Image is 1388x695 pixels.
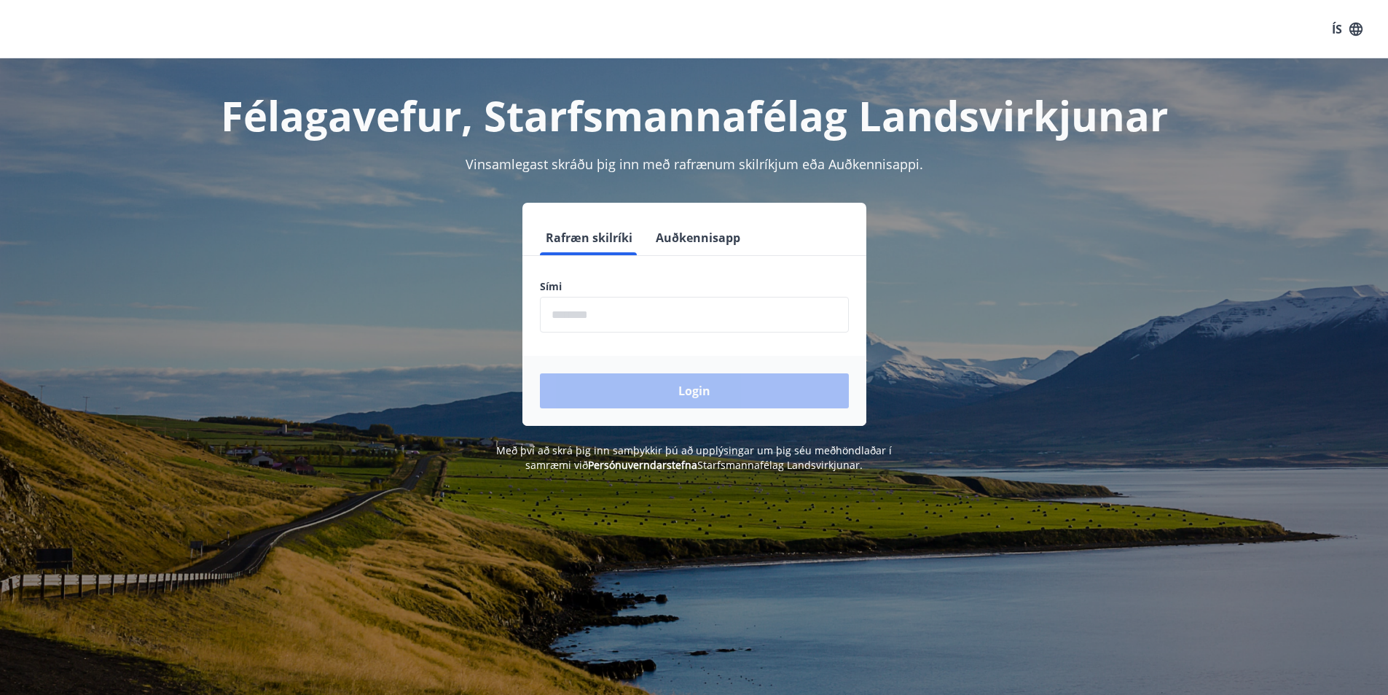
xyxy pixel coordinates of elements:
button: Auðkennisapp [650,220,746,255]
h1: Félagavefur, Starfsmannafélag Landsvirkjunar [187,88,1201,143]
span: Með því að skrá þig inn samþykkir þú að upplýsingar um þig séu meðhöndlaðar í samræmi við Starfsm... [496,443,892,472]
span: Vinsamlegast skráðu þig inn með rafrænum skilríkjum eða Auðkennisappi. [466,155,923,173]
button: ÍS [1324,16,1371,42]
a: Persónuverndarstefna [588,458,697,472]
label: Sími [540,279,849,294]
button: Rafræn skilríki [540,220,638,255]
